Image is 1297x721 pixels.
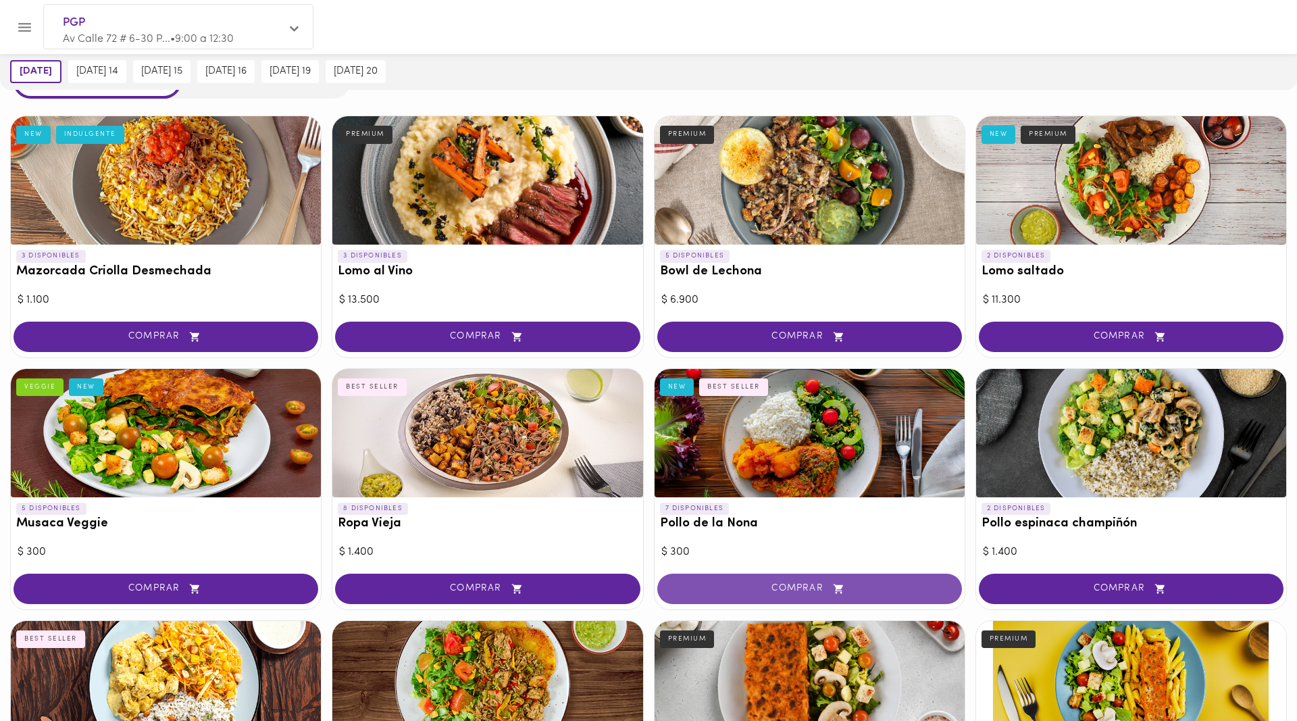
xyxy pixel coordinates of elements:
div: BEST SELLER [338,378,407,396]
span: [DATE] 16 [205,66,247,78]
div: NEW [16,126,51,143]
span: COMPRAR [30,583,301,595]
iframe: Messagebird Livechat Widget [1219,643,1283,707]
button: [DATE] 19 [261,60,319,83]
div: Ropa Vieja [332,369,642,497]
div: Lomo al Vino [332,116,642,245]
button: [DATE] 14 [68,60,126,83]
div: Lomo saltado [976,116,1286,245]
div: INDULGENTE [56,126,124,143]
span: [DATE] [20,66,52,78]
h3: Bowl de Lechona [660,265,959,279]
h3: Ropa Vieja [338,517,637,531]
p: 5 DISPONIBLES [16,503,86,515]
h3: Musaca Veggie [16,517,315,531]
button: COMPRAR [14,574,318,604]
div: PREMIUM [660,126,715,143]
span: [DATE] 19 [270,66,311,78]
div: $ 1.100 [18,293,314,308]
div: BEST SELLER [699,378,768,396]
div: PREMIUM [660,630,715,648]
button: [DATE] 15 [133,60,190,83]
button: COMPRAR [335,574,640,604]
button: [DATE] 20 [326,60,386,83]
button: [DATE] [10,60,61,83]
button: COMPRAR [657,322,962,352]
span: COMPRAR [352,583,623,595]
div: Pollo de la Nona [655,369,965,497]
div: PREMIUM [982,630,1036,648]
div: $ 13.500 [339,293,636,308]
p: 8 DISPONIBLES [338,503,408,515]
span: COMPRAR [996,331,1267,343]
span: COMPRAR [674,331,945,343]
button: COMPRAR [335,322,640,352]
span: [DATE] 20 [334,66,378,78]
div: VEGGIE [16,378,63,396]
div: Pollo espinaca champiñón [976,369,1286,497]
button: COMPRAR [657,574,962,604]
div: PREMIUM [1021,126,1075,143]
span: [DATE] 14 [76,66,118,78]
div: Mazorcada Criolla Desmechada [11,116,321,245]
span: PGP [63,14,280,32]
button: [DATE] 16 [197,60,255,83]
p: 5 DISPONIBLES [660,250,730,262]
div: $ 6.900 [661,293,958,308]
p: 2 DISPONIBLES [982,250,1051,262]
span: Av Calle 72 # 6-30 P... • 9:00 a 12:30 [63,34,234,45]
h3: Pollo de la Nona [660,517,959,531]
div: NEW [660,378,694,396]
button: COMPRAR [979,574,1283,604]
button: COMPRAR [979,322,1283,352]
span: [DATE] 15 [141,66,182,78]
h3: Mazorcada Criolla Desmechada [16,265,315,279]
p: 3 DISPONIBLES [338,250,407,262]
p: 7 DISPONIBLES [660,503,730,515]
p: 3 DISPONIBLES [16,250,86,262]
div: Bowl de Lechona [655,116,965,245]
div: $ 300 [18,545,314,560]
span: COMPRAR [30,331,301,343]
button: COMPRAR [14,322,318,352]
div: PREMIUM [338,126,392,143]
div: $ 1.400 [983,545,1279,560]
span: COMPRAR [996,583,1267,595]
h3: Lomo saltado [982,265,1281,279]
span: COMPRAR [352,331,623,343]
button: Menu [8,11,41,44]
h3: Pollo espinaca champiñón [982,517,1281,531]
p: 2 DISPONIBLES [982,503,1051,515]
span: COMPRAR [674,583,945,595]
div: BEST SELLER [16,630,85,648]
div: $ 11.300 [983,293,1279,308]
div: Musaca Veggie [11,369,321,497]
div: $ 300 [661,545,958,560]
h3: Lomo al Vino [338,265,637,279]
div: NEW [982,126,1016,143]
div: NEW [69,378,103,396]
div: $ 1.400 [339,545,636,560]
